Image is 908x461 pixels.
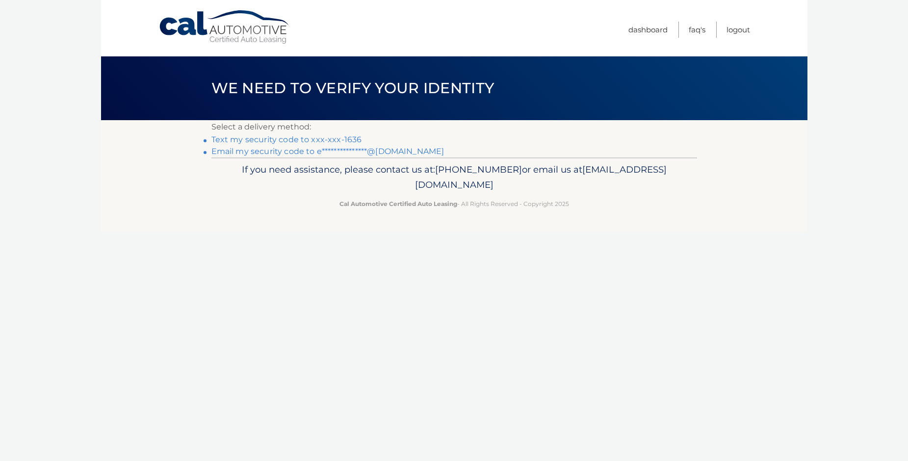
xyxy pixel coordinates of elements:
p: - All Rights Reserved - Copyright 2025 [218,199,691,209]
span: [PHONE_NUMBER] [435,164,522,175]
p: Select a delivery method: [211,120,697,134]
a: Cal Automotive [158,10,291,45]
a: FAQ's [689,22,705,38]
a: Logout [726,22,750,38]
a: Text my security code to xxx-xxx-1636 [211,135,362,144]
p: If you need assistance, please contact us at: or email us at [218,162,691,193]
strong: Cal Automotive Certified Auto Leasing [339,200,457,207]
span: We need to verify your identity [211,79,494,97]
a: Dashboard [628,22,668,38]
